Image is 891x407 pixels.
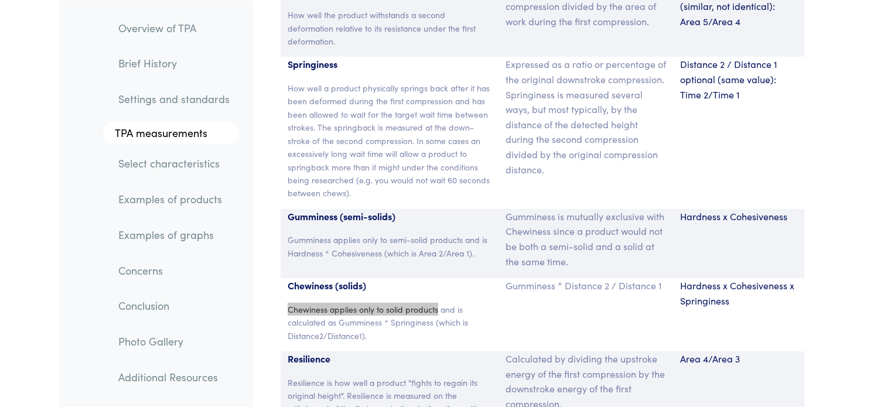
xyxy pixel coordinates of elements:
[680,57,797,102] p: Distance 2 / Distance 1 optional (same value): Time 2/Time 1
[288,209,492,224] p: Gumminess (semi-solids)
[288,351,492,367] p: Resilience
[288,57,492,72] p: Springiness
[103,121,239,144] a: TPA measurements
[109,221,239,248] a: Examples of graphs
[680,351,797,367] p: Area 4/Area 3
[109,150,239,177] a: Select characteristics
[109,327,239,354] a: Photo Gallery
[506,57,666,177] p: Expressed as a ratio or percentage of the original downstroke compression. Springiness is measure...
[109,50,239,77] a: Brief History
[288,278,492,293] p: Chewiness (solids)
[288,81,492,200] p: How well a product physically springs back after it has been deformed during the first compressio...
[109,363,239,390] a: Additional Resources
[288,233,492,259] p: Gumminess applies only to semi-solid products and is Hardness * Cohesiveness (which is Area 2/Are...
[680,278,797,308] p: Hardness x Cohesiveness x Springiness
[680,209,797,224] p: Hardness x Cohesiveness
[288,8,492,47] p: How well the product withstands a second deformation relative to its resistance under the first d...
[506,278,666,293] p: Gumminess * Distance 2 / Distance 1
[109,292,239,319] a: Conclusion
[109,85,239,112] a: Settings and standards
[109,186,239,213] a: Examples of products
[288,303,492,342] p: Chewiness applies only to solid products and is calculated as Gumminess * Springiness (which is D...
[109,256,239,283] a: Concerns
[109,14,239,41] a: Overview of TPA
[506,209,666,269] p: Gumminess is mutually exclusive with Chewiness since a product would not be both a semi-solid and...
